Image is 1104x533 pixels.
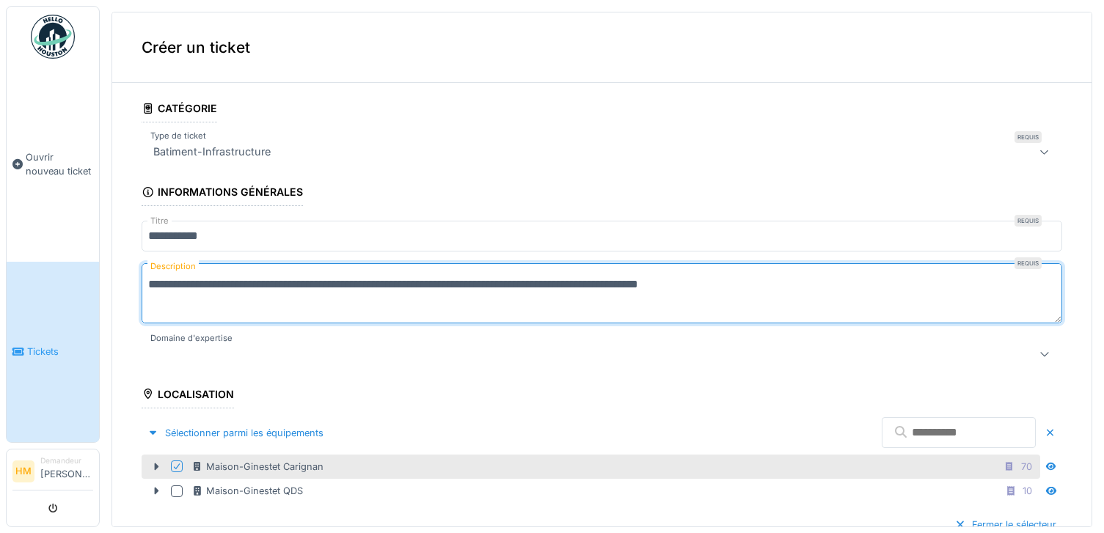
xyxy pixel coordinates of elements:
[12,460,34,482] li: HM
[40,455,93,466] div: Demandeur
[112,12,1092,83] div: Créer un ticket
[31,15,75,59] img: Badge_color-CXgf-gQk.svg
[27,345,93,359] span: Tickets
[26,150,93,178] span: Ouvrir nouveau ticket
[191,460,323,474] div: Maison-Ginestet Carignan
[147,257,199,276] label: Description
[1023,484,1032,498] div: 10
[142,423,329,443] div: Sélectionner parmi les équipements
[7,262,99,443] a: Tickets
[147,143,277,161] div: Batiment-Infrastructure
[12,455,93,490] a: HM Demandeur[PERSON_NAME]
[147,332,235,345] label: Domaine d'expertise
[142,98,217,122] div: Catégorie
[191,484,303,498] div: Maison-Ginestet QDS
[1015,215,1042,227] div: Requis
[1021,460,1032,474] div: 70
[1015,257,1042,269] div: Requis
[7,67,99,262] a: Ouvrir nouveau ticket
[142,383,234,408] div: Localisation
[147,215,172,227] label: Titre
[1015,131,1042,143] div: Requis
[147,130,209,142] label: Type de ticket
[40,455,93,487] li: [PERSON_NAME]
[142,181,303,206] div: Informations générales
